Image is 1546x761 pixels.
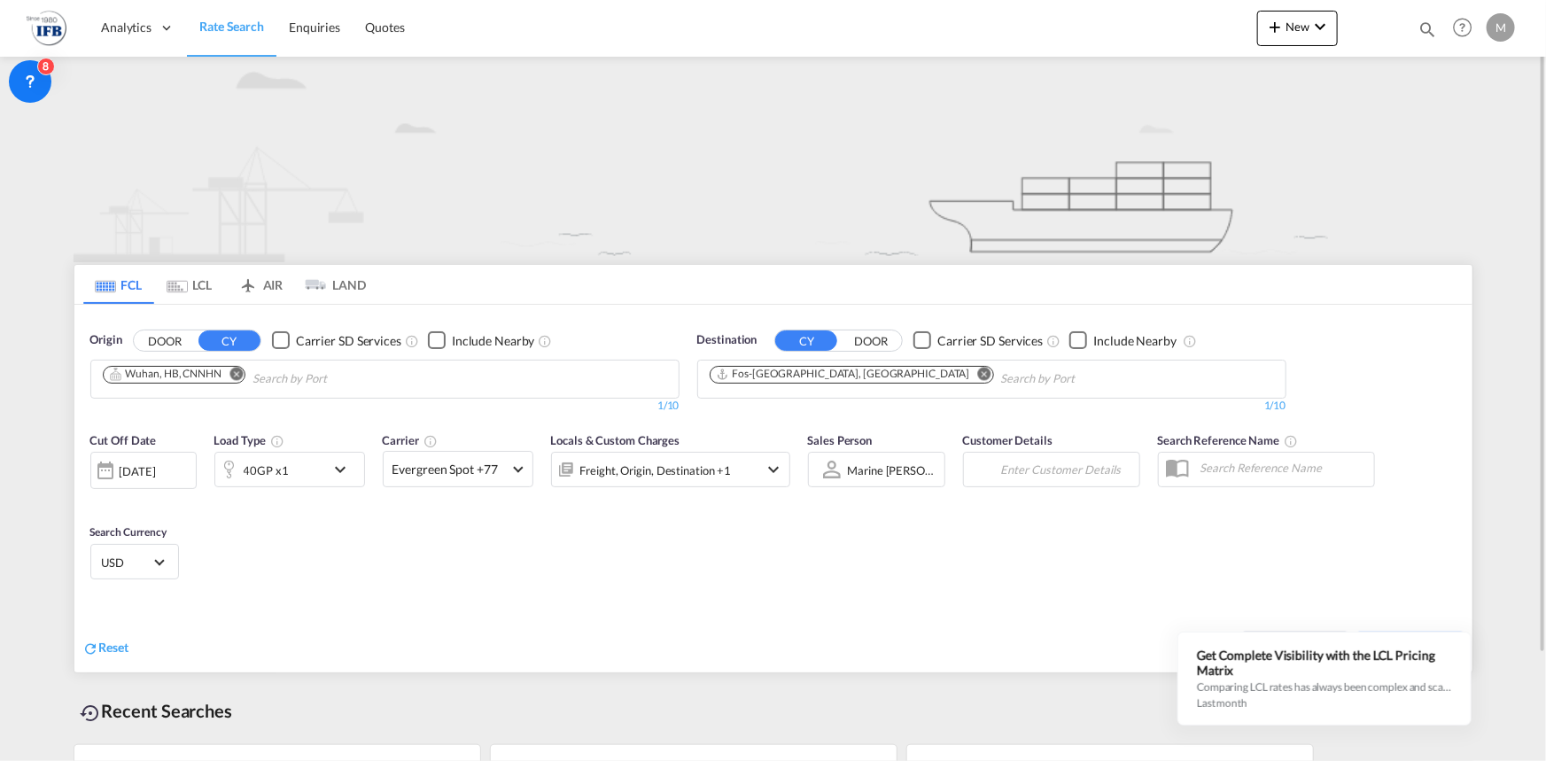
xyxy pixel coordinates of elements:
[428,331,535,350] md-checkbox: Checkbox No Ink
[198,330,260,351] button: CY
[405,334,419,348] md-icon: Unchecked: Search for CY (Container Yard) services for all selected carriers.Checked : Search for...
[937,332,1043,350] div: Carrier SD Services
[99,640,129,655] span: Reset
[423,434,438,448] md-icon: The selected Trucker/Carrierwill be displayed in the rate results If the rates are from another f...
[707,361,1177,393] md-chips-wrap: Chips container. Use arrow keys to select chips.
[1069,331,1177,350] md-checkbox: Checkbox No Ink
[90,452,197,489] div: [DATE]
[214,452,365,487] div: 40GP x1icon-chevron-down
[90,433,157,447] span: Cut Off Date
[27,8,66,48] img: de31bbe0256b11eebba44b54815f083d.png
[1448,12,1487,44] div: Help
[74,305,1472,672] div: OriginDOOR CY Checkbox No InkUnchecked: Search for CY (Container Yard) services for all selected ...
[1158,433,1299,447] span: Search Reference Name
[1001,365,1169,393] input: Chips input.
[580,458,732,483] div: Freight Origin Destination Factory Stuffing
[1093,332,1177,350] div: Include Nearby
[392,461,508,478] span: Evergreen Spot +77
[764,459,785,480] md-icon: icon-chevron-down
[551,452,790,487] div: Freight Origin Destination Factory Stuffingicon-chevron-down
[1257,11,1338,46] button: icon-plus 400-fgNewicon-chevron-down
[365,19,404,35] span: Quotes
[1183,334,1197,348] md-icon: Unchecked: Ignores neighbouring ports when fetching rates.Checked : Includes neighbouring ports w...
[237,275,259,288] md-icon: icon-airplane
[100,361,428,393] md-chips-wrap: Chips container. Use arrow keys to select chips.
[90,331,122,349] span: Origin
[697,399,1286,414] div: 1/10
[74,691,240,731] div: Recent Searches
[83,641,99,656] md-icon: icon-refresh
[697,331,757,349] span: Destination
[1046,334,1060,348] md-icon: Unchecked: Search for CY (Container Yard) services for all selected carriers.Checked : Search for...
[218,367,245,384] button: Remove
[74,57,1473,262] img: new-FCL.png
[539,334,553,348] md-icon: Unchecked: Ignores neighbouring ports when fetching rates.Checked : Includes neighbouring ports w...
[272,331,401,350] md-checkbox: Checkbox No Ink
[289,19,340,35] span: Enquiries
[90,525,167,539] span: Search Currency
[109,367,221,382] div: Wuhan, HB, CNNHN
[199,19,264,34] span: Rate Search
[1418,19,1437,46] div: icon-magnify
[913,331,1043,350] md-checkbox: Checkbox No Ink
[90,399,680,414] div: 1/10
[840,330,902,351] button: DOOR
[848,463,976,478] div: Marine [PERSON_NAME]
[1001,456,1134,483] input: Enter Customer Details
[1264,19,1331,34] span: New
[244,458,289,483] div: 40GP x1
[134,330,196,351] button: DOOR
[270,434,284,448] md-icon: icon-information-outline
[963,433,1053,447] span: Customer Details
[551,433,680,447] span: Locals & Custom Charges
[109,367,225,382] div: Press delete to remove this chip.
[100,549,169,575] md-select: Select Currency: $ USDUnited States Dollar
[1487,13,1515,42] div: M
[716,367,970,382] div: Fos-sur-Mer, FRFOS
[846,457,940,483] md-select: Sales Person: Marine Di Cicco
[808,433,873,447] span: Sales Person
[214,433,284,447] span: Load Type
[967,367,993,384] button: Remove
[1192,454,1374,481] input: Search Reference Name
[1448,12,1478,43] span: Help
[1264,16,1286,37] md-icon: icon-plus 400-fg
[102,555,151,571] span: USD
[225,265,296,304] md-tab-item: AIR
[1309,16,1331,37] md-icon: icon-chevron-down
[1418,19,1437,39] md-icon: icon-magnify
[296,332,401,350] div: Carrier SD Services
[83,265,367,304] md-pagination-wrapper: Use the left and right arrow keys to navigate between tabs
[452,332,535,350] div: Include Nearby
[716,367,974,382] div: Press delete to remove this chip.
[1284,434,1298,448] md-icon: Your search will be saved by the below given name
[296,265,367,304] md-tab-item: LAND
[330,459,360,480] md-icon: icon-chevron-down
[83,265,154,304] md-tab-item: FCL
[252,365,421,393] input: Chips input.
[90,487,104,511] md-datepicker: Select
[154,265,225,304] md-tab-item: LCL
[81,703,102,724] md-icon: icon-backup-restore
[101,19,151,36] span: Analytics
[83,639,129,658] div: icon-refreshReset
[383,433,438,447] span: Carrier
[775,330,837,351] button: CY
[120,463,156,479] div: [DATE]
